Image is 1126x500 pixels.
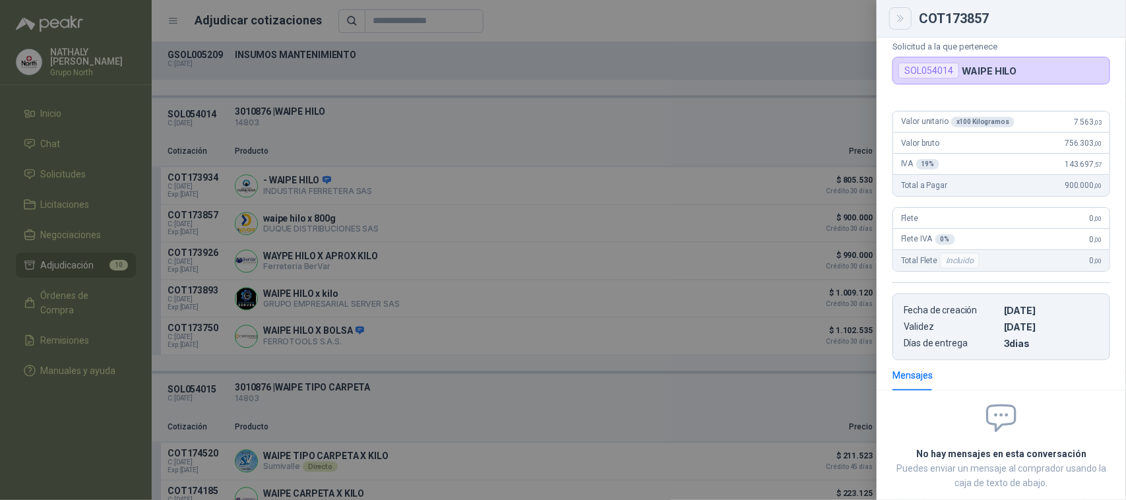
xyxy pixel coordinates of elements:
[1065,181,1102,190] span: 900.000
[901,214,918,223] span: Flete
[892,447,1110,461] h2: No hay mensajes en esta conversación
[901,139,939,148] span: Valor bruto
[1094,119,1102,126] span: ,03
[1090,214,1102,223] span: 0
[1004,305,1099,316] p: [DATE]
[1094,140,1102,147] span: ,00
[940,253,980,268] div: Incluido
[916,159,940,170] div: 19 %
[1004,338,1099,349] p: 3 dias
[904,338,999,349] p: Días de entrega
[904,305,999,316] p: Fecha de creación
[1090,256,1102,265] span: 0
[919,12,1110,25] div: COT173857
[904,321,999,332] p: Validez
[892,11,908,26] button: Close
[901,117,1015,127] span: Valor unitario
[1065,160,1102,169] span: 143.697
[1090,235,1102,244] span: 0
[892,368,933,383] div: Mensajes
[935,234,955,245] div: 0 %
[901,234,955,245] span: Flete IVA
[1004,321,1099,332] p: [DATE]
[1094,182,1102,189] span: ,00
[1094,161,1102,168] span: ,57
[892,42,1110,51] p: Solicitud a la que pertenece
[901,181,947,190] span: Total a Pagar
[1094,215,1102,222] span: ,00
[892,461,1110,490] p: Puedes enviar un mensaje al comprador usando la caja de texto de abajo.
[1065,139,1102,148] span: 756.303
[1094,236,1102,243] span: ,00
[901,253,982,268] span: Total Flete
[951,117,1015,127] div: x 100 Kilogramos
[898,63,959,78] div: SOL054014
[1074,117,1102,127] span: 7.563
[901,159,939,170] span: IVA
[1094,257,1102,265] span: ,00
[962,65,1017,77] p: WAIPE HILO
